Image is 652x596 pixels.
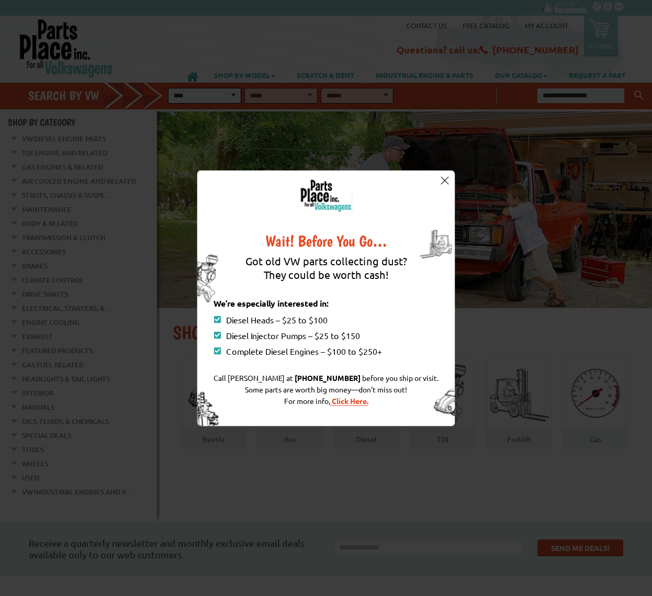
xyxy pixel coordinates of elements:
a: [PHONE_NUMBER] [293,373,362,382]
div: Diesel Injector Pumps – $25 to $150 [213,330,439,340]
img: points [213,331,221,339]
img: points [213,347,221,354]
div: Wait! Before You Go… [213,233,439,249]
img: logo [300,179,353,212]
div: Call [PERSON_NAME] at before you ship or visit. Some parts are worth big money—don’t miss out! Fo... [213,361,439,417]
strong: [PHONE_NUMBER] [295,373,361,382]
div: Diesel Heads – $25 to $100 [213,314,439,324]
strong: Click Here. [332,396,368,405]
div: Complete Diesel Engines – $100 to $250+ [213,345,439,356]
strong: We’re especially interested in: [213,297,329,308]
img: close [441,177,448,185]
a: Click Here. [330,396,368,405]
img: points [213,316,221,323]
div: Got old VW parts collecting dust? They could be worth cash! [213,249,439,297]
